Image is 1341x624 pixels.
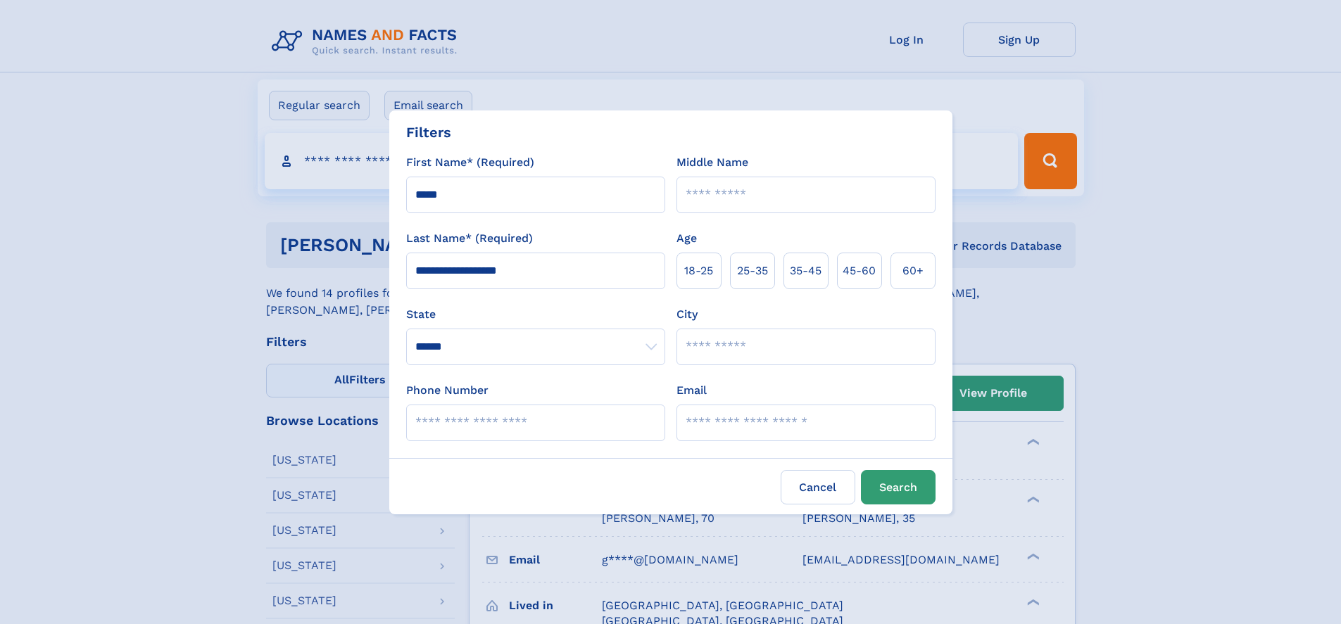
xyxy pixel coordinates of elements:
div: Filters [406,122,451,143]
label: Last Name* (Required) [406,230,533,247]
label: Age [676,230,697,247]
span: 35‑45 [790,262,821,279]
label: Middle Name [676,154,748,171]
label: State [406,306,665,323]
label: Phone Number [406,382,489,399]
span: 45‑60 [843,262,876,279]
span: 60+ [902,262,924,279]
label: Cancel [781,470,855,504]
span: 25‑35 [737,262,768,279]
label: Email [676,382,707,399]
button: Search [861,470,936,504]
label: City [676,306,698,323]
span: 18‑25 [684,262,713,279]
label: First Name* (Required) [406,154,534,171]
